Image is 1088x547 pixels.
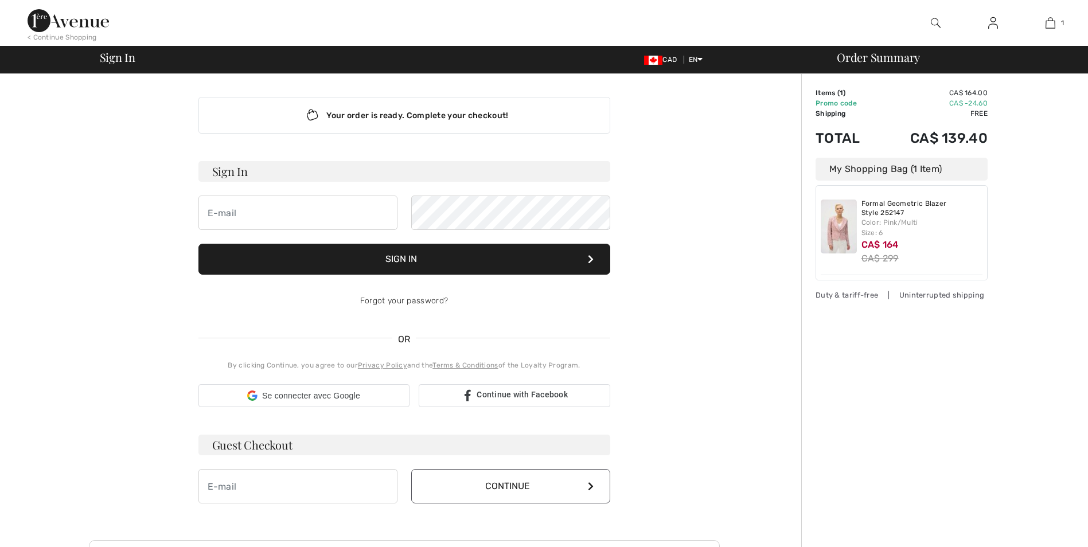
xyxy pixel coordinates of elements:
input: E-mail [198,469,397,503]
span: Continue with Facebook [477,390,568,399]
td: Promo code [816,98,878,108]
a: Forgot your password? [360,296,448,306]
div: Color: Pink/Multi Size: 6 [861,217,983,238]
span: CAD [644,56,681,64]
td: CA$ -24.60 [878,98,988,108]
div: Your order is ready. Complete your checkout! [198,97,610,134]
td: Shipping [816,108,878,119]
span: CA$ 164 [861,239,899,250]
a: Terms & Conditions [432,361,498,369]
a: Privacy Policy [358,361,407,369]
span: EN [689,56,703,64]
span: Se connecter avec Google [262,390,360,402]
img: Formal Geometric Blazer Style 252147 [821,200,857,253]
input: E-mail [198,196,397,230]
a: Continue with Facebook [419,384,610,407]
img: search the website [931,16,941,30]
a: Formal Geometric Blazer Style 252147 [861,200,983,217]
span: Sign In [100,52,135,63]
span: OR [392,333,416,346]
span: 1 [1061,18,1064,28]
img: 1ère Avenue [28,9,109,32]
div: By clicking Continue, you agree to our and the of the Loyalty Program. [198,360,610,370]
td: Free [878,108,988,119]
span: 1 [840,89,843,97]
button: Continue [411,469,610,503]
button: Sign In [198,244,610,275]
div: My Shopping Bag (1 Item) [816,158,988,181]
div: Se connecter avec Google [198,384,410,407]
td: Items ( ) [816,88,878,98]
h3: Sign In [198,161,610,182]
td: CA$ 164.00 [878,88,988,98]
div: Order Summary [823,52,1081,63]
a: 1 [1022,16,1078,30]
img: My Info [988,16,998,30]
img: Canadian Dollar [644,56,662,65]
td: Total [816,119,878,158]
div: < Continue Shopping [28,32,97,42]
div: Duty & tariff-free | Uninterrupted shipping [816,290,988,300]
a: Sign In [979,16,1007,30]
h3: Guest Checkout [198,435,610,455]
td: CA$ 139.40 [878,119,988,158]
img: My Bag [1046,16,1055,30]
s: CA$ 299 [861,253,899,264]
